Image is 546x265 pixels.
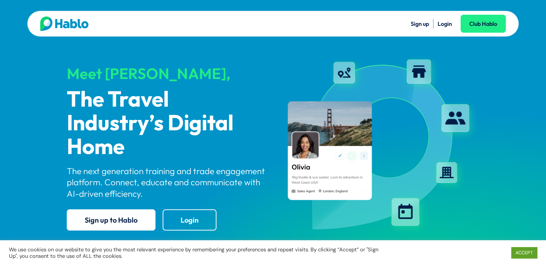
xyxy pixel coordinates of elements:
[67,209,155,231] a: Sign up to Hablo
[163,209,216,231] a: Login
[40,17,89,31] img: Hablo logo main 2
[461,15,506,33] a: Club Hablo
[67,65,267,82] div: Meet [PERSON_NAME],
[9,246,379,259] div: We use cookies on our website to give you the most relevant experience by remembering your prefer...
[67,88,267,159] p: The Travel Industry’s Digital Home
[438,20,452,27] a: Login
[411,20,429,27] a: Sign up
[67,166,267,199] p: The next generation training and trade engagement platform. Connect, educate and communicate with...
[511,247,537,258] a: ACCEPT
[279,54,480,237] img: hablo-profile-image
